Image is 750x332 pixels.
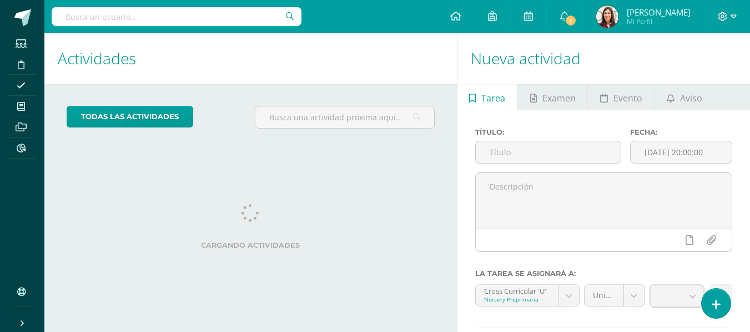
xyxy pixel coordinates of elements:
input: Busca un usuario... [52,7,301,26]
span: Examen [542,85,576,111]
div: Cross Curricular 'U' [484,285,550,295]
input: Busca una actividad próxima aquí... [255,106,434,128]
div: Nursery Preprimaria [484,295,550,303]
a: Evento [588,84,654,110]
label: Cargando actividades [67,241,435,249]
input: Fecha de entrega [631,141,732,163]
span: Aviso [680,85,702,111]
a: Tarea [457,84,517,110]
a: Cross Curricular 'U'Nursery Preprimaria [476,285,579,306]
a: Examen [518,84,587,110]
span: Evento [613,85,642,111]
a: todas las Actividades [67,106,193,127]
a: Aviso [655,84,714,110]
span: Tarea [481,85,505,111]
h1: Actividades [58,33,444,84]
span: [PERSON_NAME] [627,7,691,18]
img: 7f0a03d709fdbe87b17eaa2394b75382.png [596,6,618,28]
span: 1 [565,14,577,27]
a: Unidad 3 [585,285,645,306]
h1: Nueva actividad [471,33,737,84]
label: Título: [475,128,622,136]
label: La tarea se asignará a: [475,269,732,278]
span: Unidad 3 [593,285,615,306]
span: Mi Perfil [627,17,691,26]
input: Título [476,141,621,163]
label: Fecha: [630,128,732,136]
